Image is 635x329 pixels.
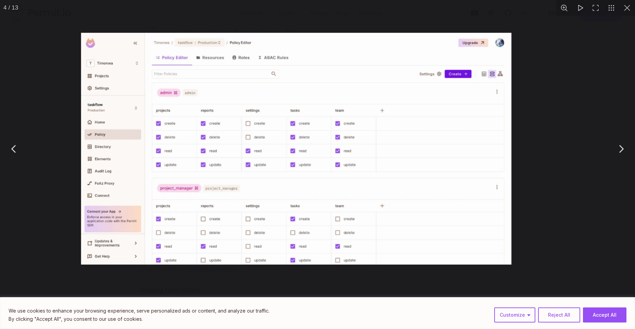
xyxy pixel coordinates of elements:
p: By clicking "Accept All", you consent to our use of cookies. [9,315,270,323]
p: We use cookies to enhance your browsing experience, serve personalized ads or content, and analyz... [9,307,270,315]
button: Customize [494,307,535,322]
button: Reject All [538,307,580,322]
button: Accept All [583,307,626,322]
button: Next [612,140,630,157]
button: Previous [5,140,23,157]
img: Image 4 of 13 [81,33,512,265]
